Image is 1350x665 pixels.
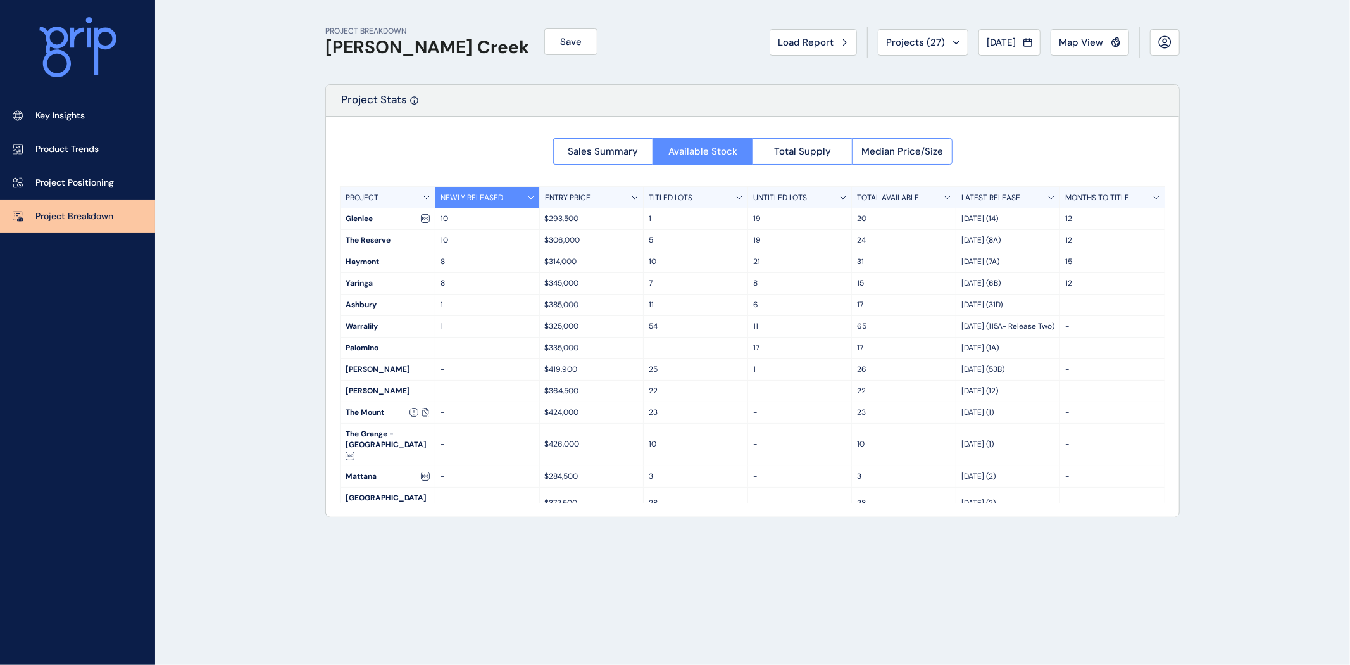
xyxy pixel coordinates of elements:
p: 6 [753,300,847,310]
p: 12 [1065,278,1159,289]
p: 3 [857,471,951,482]
p: - [441,386,534,396]
p: [DATE] (2) [961,471,1055,482]
p: 1 [753,364,847,375]
p: 15 [857,278,951,289]
span: Save [560,35,582,48]
p: - [649,343,742,353]
p: UNTITLED LOTS [753,193,807,203]
div: Glenlee [341,208,435,229]
p: 20 [857,213,951,224]
p: [DATE] (53B) [961,364,1055,375]
p: $284,500 [545,471,639,482]
p: NEWLY RELEASED [441,193,503,203]
p: $372,500 [545,498,639,509]
button: Available Stock [653,138,753,165]
span: Load Report [778,36,834,49]
p: [DATE] (7A) [961,256,1055,267]
p: 28 [649,498,742,509]
div: Yaringa [341,273,435,294]
p: - [441,439,534,450]
p: [DATE] (115A- Release Two) [961,321,1055,332]
p: - [441,498,534,509]
p: [DATE] (8A) [961,235,1055,246]
p: TITLED LOTS [649,193,692,203]
p: 10 [441,235,534,246]
p: 19 [753,213,847,224]
p: - [1065,321,1159,332]
p: $385,000 [545,300,639,310]
p: - [1065,343,1159,353]
p: [DATE] (2) [961,498,1055,509]
p: $424,000 [545,407,639,418]
p: 17 [857,300,951,310]
p: $306,000 [545,235,639,246]
p: $426,000 [545,439,639,450]
p: 10 [649,439,742,450]
p: 17 [857,343,951,353]
p: 25 [649,364,742,375]
p: 7 [649,278,742,289]
div: Palomino [341,338,435,358]
p: - [753,386,847,396]
span: Map View [1059,36,1103,49]
p: ENTRY PRICE [545,193,591,203]
div: [PERSON_NAME] [341,381,435,402]
p: - [441,343,534,353]
button: Median Price/Size [852,138,953,165]
p: LATEST RELEASE [961,193,1020,203]
button: Map View [1051,29,1129,56]
p: Key Insights [35,110,85,122]
p: $314,000 [545,256,639,267]
p: Product Trends [35,143,99,156]
p: Project Positioning [35,177,114,189]
p: 17 [753,343,847,353]
p: - [441,407,534,418]
p: [DATE] (6B) [961,278,1055,289]
p: - [1065,407,1159,418]
div: The Reserve [341,230,435,251]
span: Available Stock [668,145,737,158]
p: 10 [441,213,534,224]
p: 1 [649,213,742,224]
p: - [753,471,847,482]
p: Project Breakdown [35,210,113,223]
p: - [441,364,534,375]
p: 15 [1065,256,1159,267]
div: Ashbury [341,294,435,315]
button: Load Report [770,29,857,56]
p: - [1065,498,1159,509]
p: Project Stats [341,92,407,116]
p: $345,000 [545,278,639,289]
p: [DATE] (14) [961,213,1055,224]
p: $293,500 [545,213,639,224]
p: - [1065,471,1159,482]
button: Sales Summary [553,138,653,165]
p: 24 [857,235,951,246]
p: [DATE] (1) [961,439,1055,450]
p: - [1065,439,1159,450]
p: 10 [649,256,742,267]
p: 5 [649,235,742,246]
span: Projects ( 27 ) [886,36,945,49]
p: 8 [441,256,534,267]
p: 22 [857,386,951,396]
p: 23 [649,407,742,418]
p: - [1065,386,1159,396]
button: Projects (27) [878,29,968,56]
p: 1 [441,321,534,332]
p: PROJECT [346,193,378,203]
p: - [753,407,847,418]
p: 21 [753,256,847,267]
div: Warralily [341,316,435,337]
p: 12 [1065,235,1159,246]
span: Sales Summary [568,145,638,158]
p: $364,500 [545,386,639,396]
p: - [1065,300,1159,310]
button: Total Supply [753,138,853,165]
p: 8 [753,278,847,289]
p: 23 [857,407,951,418]
span: Median Price/Size [861,145,943,158]
p: [DATE] (1A) [961,343,1055,353]
div: [GEOGRAPHIC_DATA] [341,488,435,519]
